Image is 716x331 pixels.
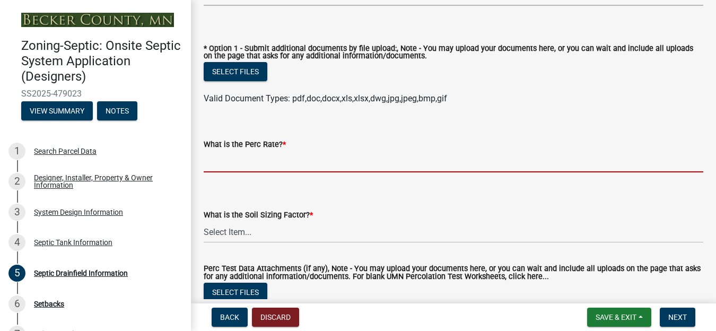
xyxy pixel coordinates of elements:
[596,313,636,321] span: Save & Exit
[21,89,170,99] span: SS2025-479023
[34,174,174,189] div: Designer, Installer, Property & Owner Information
[97,107,137,116] wm-modal-confirm: Notes
[21,101,93,120] button: View Summary
[21,107,93,116] wm-modal-confirm: Summary
[252,308,299,327] button: Discard
[204,141,286,149] label: What is the Perc Rate?
[204,62,267,81] button: Select files
[34,269,128,277] div: Septic Drainfield Information
[204,283,267,302] button: Select files
[8,204,25,221] div: 3
[587,308,651,327] button: Save & Exit
[34,239,112,246] div: Septic Tank Information
[204,265,703,281] label: Perc Test Data Attachments (if any), Note - You may upload your documents here, or you can wait a...
[8,234,25,251] div: 4
[668,313,687,321] span: Next
[660,308,695,327] button: Next
[34,300,64,308] div: Setbacks
[8,143,25,160] div: 1
[8,265,25,282] div: 5
[8,295,25,312] div: 6
[220,313,239,321] span: Back
[34,147,97,155] div: Search Parcel Data
[204,45,703,60] label: * Option 1 - Submit additional documents by file upload:, Note - You may upload your documents he...
[204,212,313,219] label: What is the Soil Sizing Factor?
[212,308,248,327] button: Back
[8,173,25,190] div: 2
[97,101,137,120] button: Notes
[21,38,182,84] h4: Zoning-Septic: Onsite Septic System Application (Designers)
[34,208,123,216] div: System Design Information
[204,93,447,103] span: Valid Document Types: pdf,doc,docx,xls,xlsx,dwg,jpg,jpeg,bmp,gif
[21,13,174,27] img: Becker County, Minnesota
